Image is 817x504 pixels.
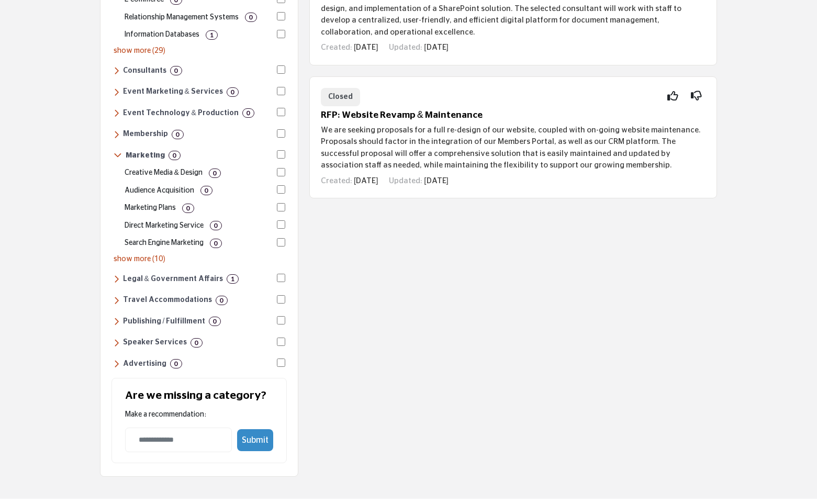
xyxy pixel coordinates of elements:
input: Select Creative Media & Design [277,168,285,176]
div: 0 Results For Audience Acquisition [200,186,212,195]
input: Category Name [125,428,232,452]
b: 0 [231,88,234,96]
div: 0 Results For Advertising [170,359,182,368]
input: Select Travel Accommodations [277,295,285,304]
input: Select Consultants [277,65,285,74]
p: Customer and relationship management systems. [125,12,239,23]
span: Updated: [389,43,422,51]
div: 0 Results For Speaker Services [191,338,203,348]
span: Created: [321,43,352,51]
div: 0 Results For Event Technology & Production [242,108,254,118]
b: 0 [205,187,208,194]
input: Select Speaker Services [277,338,285,346]
b: 0 [213,318,217,325]
div: 0 Results For Travel Accommodations [216,296,228,305]
b: 1 [210,31,214,39]
p: Information databases and research tools. [125,29,199,40]
span: Updated: [389,177,422,185]
h6: Expert speakers, coaching, and leadership development programs, along with speaker bureaus that c... [123,338,187,347]
input: Select Marketing [277,150,285,159]
input: Select Legal & Government Affairs [277,274,285,282]
p: Targeted direct marketing strategies. [125,220,204,231]
div: 1 Results For Information Databases [206,30,218,40]
div: 0 Results For Direct Marketing Service [210,221,222,230]
div: 0 Results For Search Engine Marketing [210,239,222,248]
h6: Strategic marketing, sponsorship sales, and tradeshow management services to maximize event visib... [123,87,223,96]
div: 0 Results For Marketing Plans [182,204,194,213]
b: 0 [176,131,180,138]
h6: Technology and production services, including audiovisual solutions, registration software, mobil... [123,109,239,118]
span: [DATE] [354,43,378,51]
b: 0 [220,297,223,304]
div: 0 Results For Relationship Management Systems [245,13,257,22]
p: show more (10) [114,254,285,265]
b: 0 [186,205,190,212]
b: 0 [249,14,253,21]
input: Select Relationship Management Systems [277,12,285,20]
input: Select Event Marketing & Services [277,87,285,95]
span: [DATE] [424,177,448,185]
input: Select Information Databases [277,30,285,38]
b: 0 [173,152,176,159]
h6: Agencies, services, and promotional products that help organizations enhance brand visibility, en... [123,360,166,368]
h6: Lodging solutions, including hotels, resorts, and corporate housing for business and leisure trav... [123,296,212,305]
b: 0 [174,67,178,74]
b: 0 [195,339,198,346]
input: Select Membership [277,129,285,138]
h6: Legal services, advocacy, lobbying, and government relations to support organizations in navigati... [123,275,223,284]
h6: Strategies and services for audience acquisition, branding, research, and digital and direct mark... [126,151,165,160]
div: 0 Results For Publishing / Fulfillment [209,317,221,326]
div: 0 Results For Marketing [169,151,181,160]
span: Closed [328,93,353,100]
p: show more (29) [114,46,285,57]
input: Select Event Technology & Production [277,108,285,116]
div: 0 Results For Event Marketing & Services [227,87,239,97]
input: Select Direct Marketing Service [277,220,285,229]
div: 0 Results For Membership [172,130,184,139]
div: 0 Results For Consultants [170,66,182,75]
b: 0 [247,109,250,117]
b: 0 [214,240,218,247]
b: 0 [213,170,217,177]
p: We are seeking proposals for a full re-design of our website, coupled with on-going website maint... [321,125,706,172]
div: 1 Results For Legal & Government Affairs [227,274,239,284]
h6: Expert guidance across various areas, including technology, marketing, leadership, finance, educa... [123,66,166,75]
h5: RFP: Website Revamp & Maintenance [321,110,706,121]
p: Marketing campaign planning and execution. [125,203,176,214]
p: Online search engine advertising. [125,238,204,249]
input: Select Advertising [277,359,285,367]
p: Creative media and design solutions. [125,167,203,178]
h2: Are we missing a category? [125,389,273,409]
span: Make a recommendation: [125,411,206,418]
span: Created: [321,177,352,185]
b: 0 [214,222,218,229]
button: Submit [237,429,273,451]
h6: Solutions for creating, distributing, and managing publications, directories, newsletters, and ma... [123,317,206,326]
input: Select Marketing Plans [277,203,285,211]
h6: Services and strategies for member engagement, retention, communication, and research to enhance ... [123,130,168,139]
input: Select Publishing / Fulfillment [277,316,285,324]
input: Select Audience Acquisition [277,185,285,194]
input: Select Search Engine Marketing [277,238,285,247]
b: 1 [231,275,234,283]
p: Audience engagement and acquisition strategies. [125,185,194,196]
b: 0 [174,360,178,367]
span: [DATE] [424,43,448,51]
span: [DATE] [354,177,378,185]
div: 0 Results For Creative Media & Design [209,169,221,178]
